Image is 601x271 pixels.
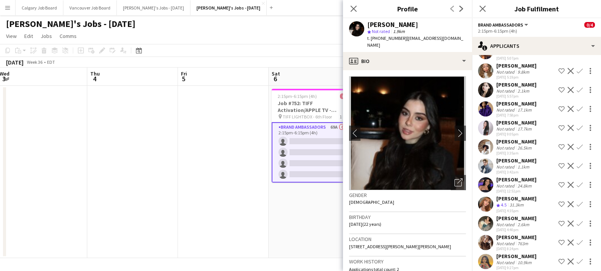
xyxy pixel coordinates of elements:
span: [DATE] (22 years) [349,221,381,227]
h3: Birthday [349,214,466,221]
div: 24.8km [516,183,533,189]
div: 31.3km [508,202,525,208]
span: 6 [271,74,280,83]
div: [PERSON_NAME] [367,21,418,28]
span: 0/4 [584,22,595,28]
div: [PERSON_NAME] [496,215,536,222]
button: [PERSON_NAME]'s Jobs - [DATE] [117,0,190,15]
div: 763m [516,241,530,246]
h1: [PERSON_NAME]'s Jobs - [DATE] [6,18,135,30]
span: 0/4 [340,93,351,99]
div: Open photos pop-in [451,175,466,190]
div: Not rated [496,183,516,189]
span: Thu [90,70,100,77]
span: Edit [24,33,33,39]
div: [DATE] 7:58pm [496,113,536,118]
h3: Work history [349,258,466,265]
button: Vancouver Job Board [63,0,117,15]
div: Bio [343,52,472,70]
div: [DATE] 5:07pm [496,56,536,61]
div: [PERSON_NAME] [496,81,536,88]
app-card-role: Brand Ambassadors69A0/42:15pm-6:15pm (4h) [272,122,357,183]
h3: Profile [343,4,472,14]
div: [PERSON_NAME] [496,100,536,107]
div: Applicants [472,37,601,55]
div: [DATE] 4:35pm [496,208,536,213]
div: 2:15pm-6:15pm (4h) [478,28,595,34]
span: 1 Role [340,114,351,120]
span: [DEMOGRAPHIC_DATA] [349,199,394,205]
button: Calgary Job Board [16,0,63,15]
div: [DATE] 3:42am [496,170,536,175]
div: [DATE] 8:24pm [496,246,536,251]
div: [PERSON_NAME] [496,195,536,202]
div: [PERSON_NAME] [496,176,536,183]
div: [PERSON_NAME] [496,138,536,145]
div: Not rated [496,222,516,227]
div: [PERSON_NAME] [496,119,536,126]
div: Not rated [496,145,516,151]
app-job-card: 2:15pm-6:15pm (4h)0/4Job #752: TIFF Activation/APPLE TV - [GEOGRAPHIC_DATA] TIFF LIGHTBOX - 6th F... [272,89,357,183]
a: Jobs [38,31,55,41]
span: Jobs [41,33,52,39]
div: [DATE] 12:51pm [496,189,536,194]
span: Week 36 [25,59,44,65]
div: Not rated [496,260,516,265]
div: Not rated [496,241,516,246]
span: Fri [181,70,187,77]
div: Not rated [496,88,516,94]
div: [PERSON_NAME] [496,157,536,164]
div: 2.6km [516,222,531,227]
div: Not rated [496,69,516,75]
span: t. [PHONE_NUMBER] [367,35,407,41]
div: 10.9km [516,260,533,265]
a: Edit [21,31,36,41]
div: Not rated [496,107,516,113]
div: Not rated [496,126,516,132]
span: 2:15pm-6:15pm (4h) [278,93,317,99]
div: Not rated [496,164,516,170]
a: Comms [57,31,80,41]
h3: Job Fulfilment [472,4,601,14]
div: 2.1km [516,88,531,94]
div: [DATE] 9:05pm [496,132,536,137]
div: [DATE] 4:40pm [496,227,536,232]
span: 4.5 [501,202,507,208]
div: [DATE] 5:19pm [496,75,536,80]
div: 1.1km [516,164,531,170]
span: 1.9km [392,28,406,34]
div: [DATE] [6,58,24,66]
span: View [6,33,17,39]
div: [DATE] 9:27pm [496,265,536,270]
div: 17.1km [516,107,533,113]
span: [STREET_ADDRESS][PERSON_NAME][PERSON_NAME] [349,244,451,249]
img: Crew avatar or photo [349,76,466,190]
span: Comms [60,33,77,39]
span: Not rated [372,28,390,34]
h3: Location [349,236,466,243]
button: [PERSON_NAME]'s Jobs - [DATE] [190,0,267,15]
span: 4 [89,74,100,83]
span: Brand Ambassadors [478,22,523,28]
span: 5 [180,74,187,83]
div: [PERSON_NAME] [496,234,536,241]
button: Brand Ambassadors [478,22,529,28]
h3: Job #752: TIFF Activation/APPLE TV - [GEOGRAPHIC_DATA] [272,100,357,113]
div: 9.8km [516,69,531,75]
div: [PERSON_NAME] [496,62,536,69]
div: EDT [47,59,55,65]
span: | [EMAIL_ADDRESS][DOMAIN_NAME] [367,35,463,48]
div: 26.5km [516,145,533,151]
span: TIFF LIGHTBOX - 6th Floor [283,114,332,120]
div: 17.7km [516,126,533,132]
div: [DATE] 3:35am [496,151,536,156]
div: [PERSON_NAME] [496,253,536,260]
h3: Gender [349,192,466,199]
div: [DATE] 5:57pm [496,94,536,99]
span: Sat [272,70,280,77]
a: View [3,31,20,41]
